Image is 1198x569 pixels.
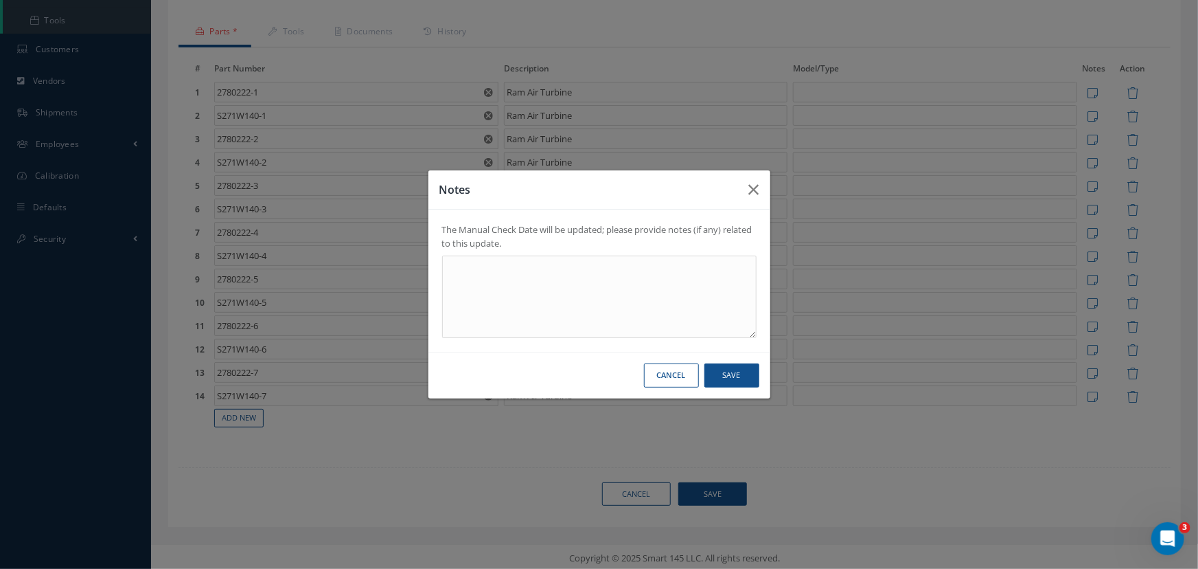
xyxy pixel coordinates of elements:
[439,181,738,198] h3: Notes
[1179,522,1190,533] span: 3
[644,364,699,388] button: Cancel
[704,364,759,388] button: Save
[442,223,757,250] label: The Manual Check Date will be updated; please provide notes (if any) related to this update.
[1151,522,1184,555] iframe: Intercom live chat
